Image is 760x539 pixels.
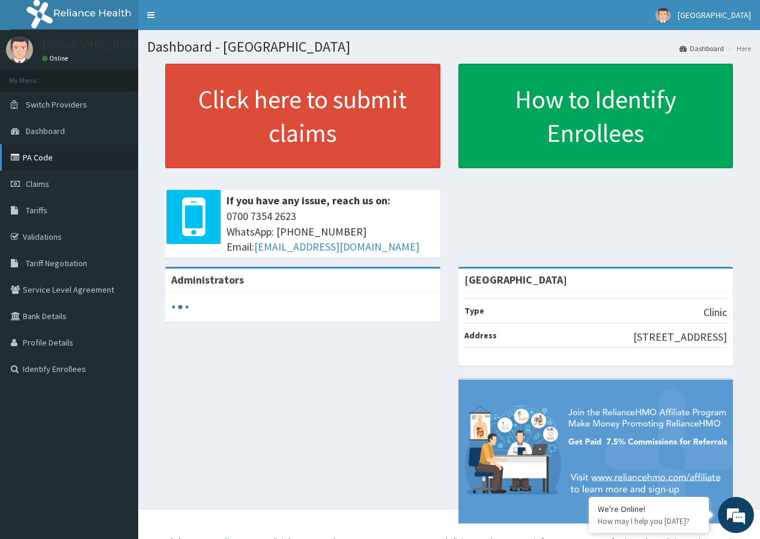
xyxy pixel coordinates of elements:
span: [GEOGRAPHIC_DATA] [678,10,751,20]
a: Online [42,54,71,62]
b: If you have any issue, reach us on: [226,193,391,207]
span: Dashboard [26,126,65,136]
img: User Image [6,36,33,63]
svg: audio-loading [171,298,189,316]
p: [GEOGRAPHIC_DATA] [42,39,141,50]
h1: Dashboard - [GEOGRAPHIC_DATA] [147,39,751,55]
p: [STREET_ADDRESS] [633,329,727,345]
span: Tariff Negotiation [26,258,87,269]
span: Switch Providers [26,99,87,110]
img: provider-team-banner.png [458,380,734,523]
b: Type [464,305,484,316]
span: 0700 7354 2623 WhatsApp: [PHONE_NUMBER] Email: [226,209,434,255]
p: Clinic [704,305,727,320]
a: How to Identify Enrollees [458,64,734,168]
span: Tariffs [26,205,47,216]
a: Dashboard [679,43,724,53]
p: How may I help you today? [598,516,700,526]
a: [EMAIL_ADDRESS][DOMAIN_NAME] [254,240,419,254]
strong: [GEOGRAPHIC_DATA] [464,273,567,287]
div: We're Online! [598,504,700,514]
a: Click here to submit claims [165,64,440,168]
li: Here [725,43,751,53]
img: User Image [655,8,670,23]
span: Claims [26,178,49,189]
b: Administrators [171,273,244,287]
b: Address [464,330,497,341]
